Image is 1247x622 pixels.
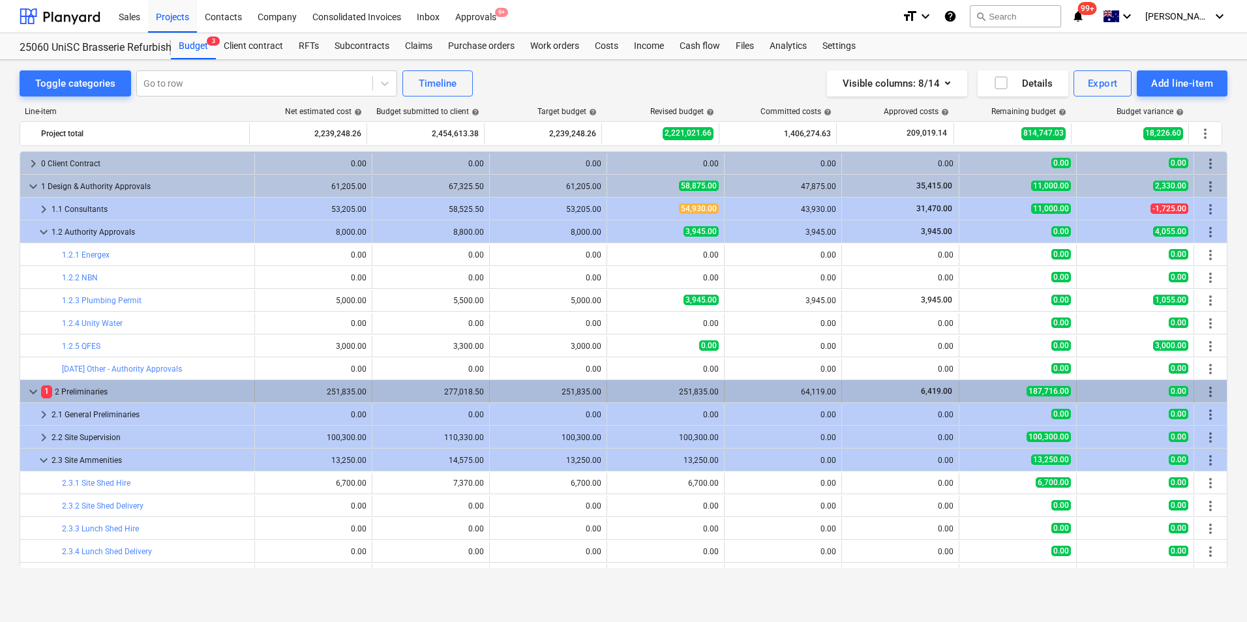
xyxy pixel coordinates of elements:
[679,203,719,214] span: 54,930.00
[1203,361,1218,377] span: More actions
[902,8,918,24] i: format_size
[920,227,954,236] span: 3,945.00
[1145,11,1210,22] span: [PERSON_NAME]
[762,33,815,59] div: Analytics
[260,479,367,488] div: 6,700.00
[1203,316,1218,331] span: More actions
[1203,498,1218,514] span: More actions
[1153,340,1188,351] span: 3,000.00
[1173,108,1184,116] span: help
[1051,523,1071,533] span: 0.00
[495,250,601,259] div: 0.00
[1203,544,1218,559] span: More actions
[730,342,836,351] div: 0.00
[397,33,440,59] div: Claims
[1169,386,1188,396] span: 0.00
[970,5,1061,27] button: Search
[36,407,52,422] span: keyboard_arrow_right
[626,33,672,59] div: Income
[62,319,123,328] a: 1.2.4 Unity Water
[52,450,249,471] div: 2.3 Site Ammenities
[612,433,719,442] div: 100,300.00
[1137,70,1227,96] button: Add line-item
[612,159,719,168] div: 0.00
[1203,224,1218,240] span: More actions
[1051,546,1071,556] span: 0.00
[260,273,367,282] div: 0.00
[522,33,587,59] a: Work orders
[440,33,522,59] a: Purchase orders
[939,108,949,116] span: help
[915,204,954,213] span: 31,470.00
[728,33,762,59] div: Files
[730,456,836,465] div: 0.00
[207,37,220,46] span: 3
[378,273,484,282] div: 0.00
[41,123,244,144] div: Project total
[1153,226,1188,237] span: 4,055.00
[25,179,41,194] span: keyboard_arrow_down
[327,33,397,59] a: Subcontracts
[612,479,719,488] div: 6,700.00
[1051,158,1071,168] span: 0.00
[378,342,484,351] div: 3,300.00
[847,273,954,282] div: 0.00
[612,387,719,396] div: 251,835.00
[679,181,719,191] span: 58,875.00
[378,433,484,442] div: 110,330.00
[1169,249,1188,259] span: 0.00
[378,205,484,214] div: 58,525.50
[847,479,954,488] div: 0.00
[1074,70,1132,96] button: Export
[1169,432,1188,442] span: 0.00
[1169,363,1188,374] span: 0.00
[587,33,626,59] a: Costs
[36,201,52,217] span: keyboard_arrow_right
[495,159,601,168] div: 0.00
[918,8,933,24] i: keyboard_arrow_down
[378,410,484,419] div: 0.00
[612,524,719,533] div: 0.00
[1169,477,1188,488] span: 0.00
[260,228,367,237] div: 8,000.00
[260,342,367,351] div: 3,000.00
[1036,477,1071,488] span: 6,700.00
[672,33,728,59] a: Cash flow
[285,107,362,116] div: Net estimated cost
[260,501,367,511] div: 0.00
[1151,75,1213,92] div: Add line-item
[1203,407,1218,422] span: More actions
[1169,523,1188,533] span: 0.00
[1203,338,1218,354] span: More actions
[378,228,484,237] div: 8,800.00
[650,107,714,116] div: Revised budget
[1051,226,1071,237] span: 0.00
[1169,318,1188,328] span: 0.00
[730,319,836,328] div: 0.00
[62,250,110,259] a: 1.2.1 Energex
[1051,363,1071,374] span: 0.00
[1169,546,1188,556] span: 0.00
[36,430,52,445] span: keyboard_arrow_right
[378,501,484,511] div: 0.00
[260,387,367,396] div: 251,835.00
[730,433,836,442] div: 0.00
[378,319,484,328] div: 0.00
[730,205,836,214] div: 43,930.00
[847,342,954,351] div: 0.00
[1203,293,1218,308] span: More actions
[1021,127,1066,140] span: 814,747.03
[1051,272,1071,282] span: 0.00
[260,410,367,419] div: 0.00
[847,456,954,465] div: 0.00
[1051,409,1071,419] span: 0.00
[1182,559,1247,622] div: Chat Widget
[1117,107,1184,116] div: Budget variance
[378,387,484,396] div: 277,018.50
[1203,452,1218,468] span: More actions
[255,123,361,144] div: 2,239,248.26
[1051,318,1071,328] span: 0.00
[1031,203,1071,214] span: 11,000.00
